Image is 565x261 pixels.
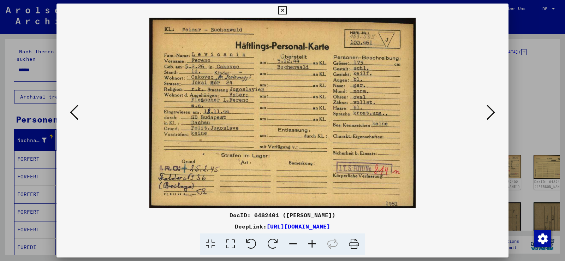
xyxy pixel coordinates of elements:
a: [URL][DOMAIN_NAME] [267,223,330,230]
div: DocID: 6482401 ([PERSON_NAME]) [56,211,509,219]
img: Zustimmung ändern [534,230,551,247]
div: DeepLink: [56,222,509,231]
img: 001.jpg [81,18,484,208]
